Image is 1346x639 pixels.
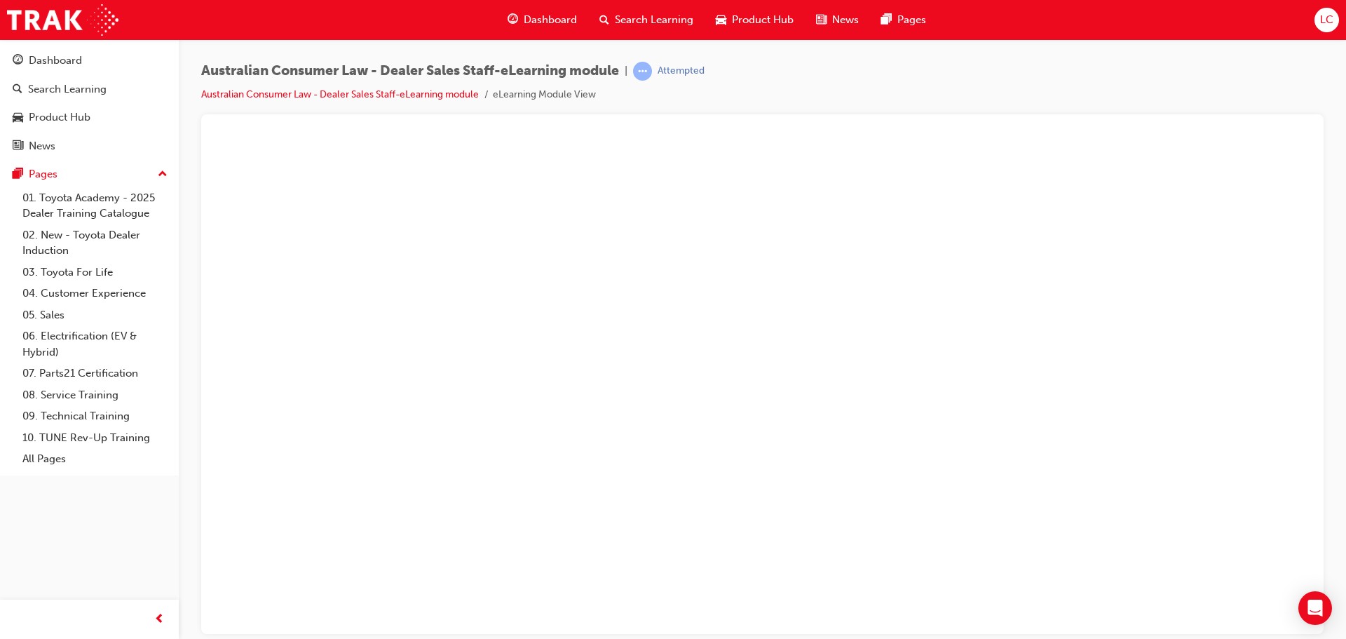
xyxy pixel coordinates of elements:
[6,161,173,187] button: Pages
[588,6,705,34] a: search-iconSearch Learning
[29,138,55,154] div: News
[816,11,827,29] span: news-icon
[524,12,577,28] span: Dashboard
[6,45,173,161] button: DashboardSearch LearningProduct HubNews
[1320,12,1333,28] span: LC
[493,87,596,103] li: eLearning Module View
[6,133,173,159] a: News
[599,11,609,29] span: search-icon
[716,11,726,29] span: car-icon
[732,12,794,28] span: Product Hub
[6,48,173,74] a: Dashboard
[154,611,165,628] span: prev-icon
[658,65,705,78] div: Attempted
[625,63,627,79] span: |
[28,81,107,97] div: Search Learning
[705,6,805,34] a: car-iconProduct Hub
[17,384,173,406] a: 08. Service Training
[17,448,173,470] a: All Pages
[6,76,173,102] a: Search Learning
[17,224,173,262] a: 02. New - Toyota Dealer Induction
[13,140,23,153] span: news-icon
[897,12,926,28] span: Pages
[805,6,870,34] a: news-iconNews
[881,11,892,29] span: pages-icon
[13,83,22,96] span: search-icon
[201,88,479,100] a: Australian Consumer Law - Dealer Sales Staff-eLearning module
[870,6,937,34] a: pages-iconPages
[17,304,173,326] a: 05. Sales
[17,363,173,384] a: 07. Parts21 Certification
[17,325,173,363] a: 06. Electrification (EV & Hybrid)
[508,11,518,29] span: guage-icon
[29,53,82,69] div: Dashboard
[496,6,588,34] a: guage-iconDashboard
[17,187,173,224] a: 01. Toyota Academy - 2025 Dealer Training Catalogue
[832,12,859,28] span: News
[29,109,90,126] div: Product Hub
[1314,8,1339,32] button: LC
[1298,591,1332,625] div: Open Intercom Messenger
[633,62,652,81] span: learningRecordVerb_ATTEMPT-icon
[201,63,619,79] span: Australian Consumer Law - Dealer Sales Staff-eLearning module
[7,4,118,36] img: Trak
[29,166,57,182] div: Pages
[17,262,173,283] a: 03. Toyota For Life
[17,405,173,427] a: 09. Technical Training
[17,283,173,304] a: 04. Customer Experience
[158,166,168,184] span: up-icon
[17,427,173,449] a: 10. TUNE Rev-Up Training
[13,55,23,67] span: guage-icon
[615,12,693,28] span: Search Learning
[13,168,23,181] span: pages-icon
[13,112,23,124] span: car-icon
[6,105,173,130] a: Product Hub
